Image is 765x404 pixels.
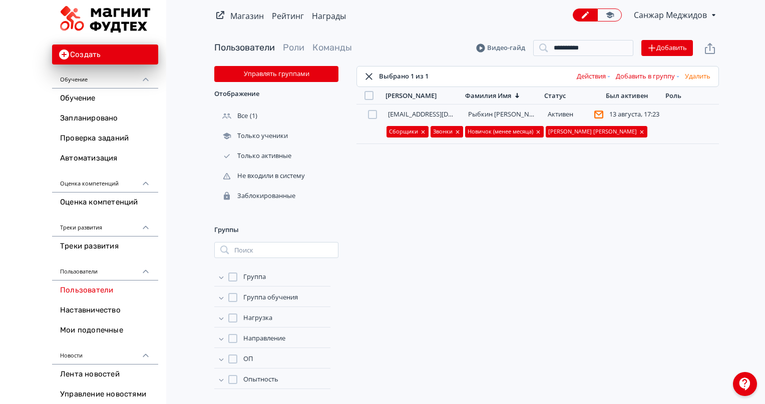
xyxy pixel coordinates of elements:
[214,106,338,126] div: (1)
[704,42,716,54] svg: Экспорт пользователей файлом
[243,313,272,323] span: Нагрузка
[468,109,545,118] a: Рыбкин [PERSON_NAME]
[312,10,346,21] a: Награды
[52,236,158,256] a: Треки развития
[52,280,158,300] a: Пользователи
[386,91,437,100] div: [PERSON_NAME]
[594,110,603,119] svg: Пользователь не подтвердил адрес эл. почты и поэтому не получает системные уведомления
[214,82,338,106] div: Отображение
[52,64,158,88] div: Обучение
[52,256,158,280] div: Пользователи
[52,44,158,64] button: Создать
[243,292,298,302] span: Группа обучения
[52,168,158,192] div: Оценка компетенций
[243,354,253,364] span: ОП
[433,127,453,136] span: Звонки
[52,320,158,340] a: Мои подопечные
[52,128,158,148] a: Проверка заданий
[214,218,338,242] div: Группы
[389,127,418,136] span: Сборщики
[465,91,511,100] div: Фамилия Имя
[634,9,708,21] span: Санжар Меджидов
[243,272,266,282] span: Группа
[214,151,293,160] div: Только активные
[214,42,275,53] a: Пользователи
[609,110,661,118] div: 13 августа, 17:23
[283,42,304,53] a: Роли
[214,171,307,180] div: Не входили в систему
[243,374,278,384] span: Опытность
[52,88,158,108] a: Обучение
[665,91,681,100] div: Роль
[52,108,158,128] a: Запланировано
[52,148,158,168] a: Автоматизация
[214,111,250,120] div: Все
[606,91,648,100] div: Был активен
[476,43,525,53] a: Видео-гайд
[548,127,637,136] span: [PERSON_NAME] [PERSON_NAME]
[468,127,533,136] span: Новичок (менее месяца)
[272,10,304,21] a: Рейтинг
[575,68,614,84] button: Действия
[548,110,599,119] div: Активен
[214,131,290,140] div: Только ученики
[52,192,158,212] a: Оценка компетенций
[641,40,693,56] button: Добавить
[597,8,622,21] a: Переключиться в режим ученика
[52,212,158,236] div: Треки развития
[214,191,297,200] div: Заблокированные
[388,109,494,118] a: [EMAIL_ADDRESS][DOMAIN_NAME]
[379,71,429,81] div: Выбрано 1 из 1
[230,10,264,21] a: Магазин
[683,68,712,84] button: Удалить
[52,364,158,384] a: Лента новостей
[52,300,158,320] a: Наставничество
[614,68,683,84] button: Добавить в группу
[544,91,566,100] div: Статус
[52,340,158,364] div: Новости
[243,333,285,343] span: Направление
[60,6,150,32] img: https://files.teachbase.ru/system/slaveaccount/52152/logo/medium-aa5ec3a18473e9a8d3a167ef8955dcbc...
[214,66,338,82] button: Управлять группами
[312,42,352,53] a: Команды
